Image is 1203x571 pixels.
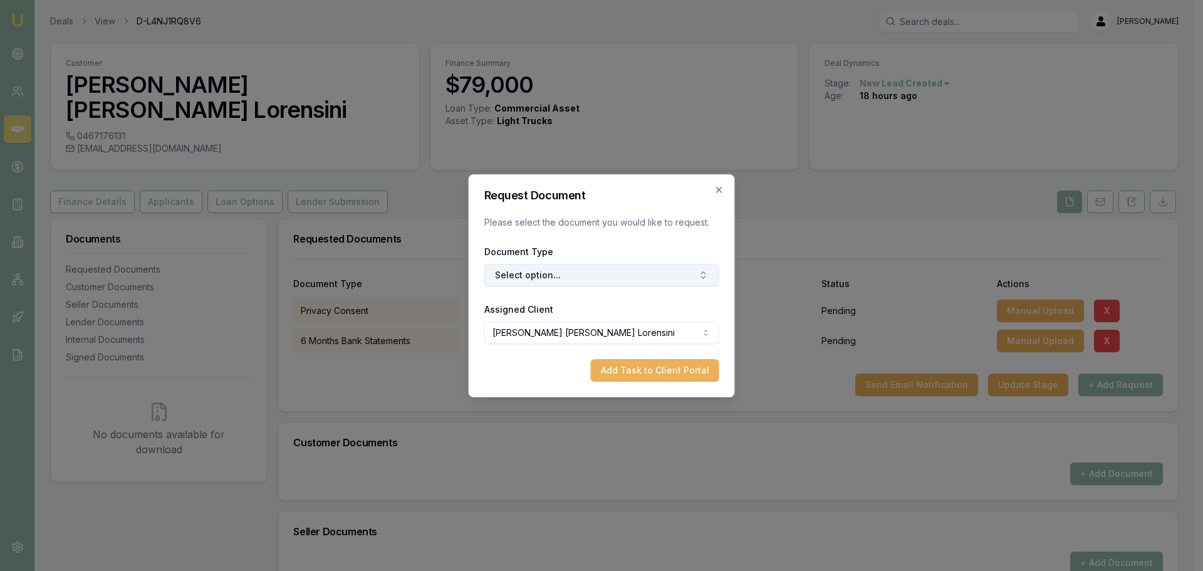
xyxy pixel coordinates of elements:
[484,190,719,201] h2: Request Document
[484,264,719,286] button: Select option...
[484,216,719,229] p: Please select the document you would like to request.
[484,246,553,257] label: Document Type
[484,304,553,315] label: Assigned Client
[591,359,719,382] button: Add Task to Client Portal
